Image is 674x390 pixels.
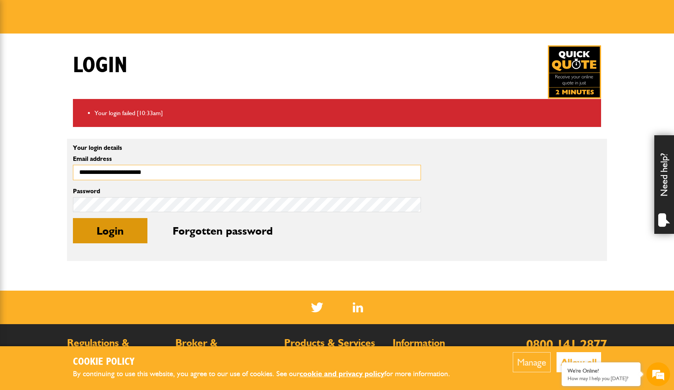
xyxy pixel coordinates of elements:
[353,302,363,312] img: Linked In
[568,368,635,374] div: We're Online!
[10,119,144,137] input: Enter your phone number
[513,352,551,372] button: Manage
[67,338,168,358] h2: Regulations & Documents
[548,45,601,99] img: Quick Quote
[568,375,635,381] p: How may I help you today?
[311,302,323,312] img: Twitter
[73,356,463,368] h2: Cookie Policy
[654,135,674,234] div: Need help?
[526,336,607,352] a: 0800 141 2877
[73,156,421,162] label: Email address
[73,52,127,79] h1: Login
[284,338,385,348] h2: Products & Services
[73,368,463,380] p: By continuing to use this website, you agree to our use of cookies. See our for more information.
[393,338,493,348] h2: Information
[353,302,363,312] a: LinkedIn
[300,369,384,378] a: cookie and privacy policy
[13,44,33,55] img: d_20077148190_company_1631870298795_20077148190
[73,145,421,151] p: Your login details
[10,73,144,90] input: Enter your last name
[73,188,421,194] label: Password
[149,218,296,243] button: Forgotten password
[10,96,144,114] input: Enter your email address
[175,338,276,358] h2: Broker & Intermediary
[73,218,147,243] button: Login
[107,243,143,254] em: Start Chat
[41,44,132,54] div: Chat with us now
[95,108,595,118] li: Your login failed [10:33am]
[10,143,144,236] textarea: Type your message and hit 'Enter'
[557,352,601,372] button: Allow all
[548,45,601,99] a: Get your insurance quote in just 2-minutes
[129,4,148,23] div: Minimize live chat window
